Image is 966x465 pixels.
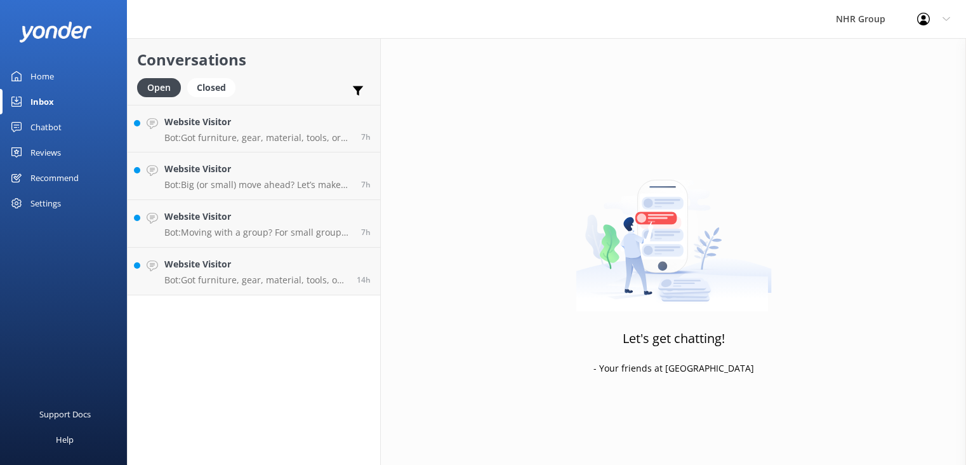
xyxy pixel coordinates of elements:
a: Website VisitorBot:Got furniture, gear, material, tools, or freight to move? Take our quiz to fin... [128,105,380,152]
h4: Website Visitor [164,162,352,176]
div: Settings [30,191,61,216]
p: Bot: Got furniture, gear, material, tools, or freight to move? Take our quiz to find the best veh... [164,132,352,144]
img: artwork of a man stealing a conversation from at giant smartphone [576,153,772,312]
div: Open [137,78,181,97]
p: Bot: Big (or small) move ahead? Let’s make sure you’ve got the right wheels. Take our quick quiz ... [164,179,352,191]
div: Closed [187,78,235,97]
img: yonder-white-logo.png [19,22,92,43]
div: Help [56,427,74,452]
div: Chatbot [30,114,62,140]
h2: Conversations [137,48,371,72]
h4: Website Visitor [164,210,352,224]
div: Reviews [30,140,61,165]
a: Website VisitorBot:Got furniture, gear, material, tools, or freight to move? Take our quiz to fin... [128,248,380,295]
a: Website VisitorBot:Moving with a group? For small groups of 1–5 people, you can enquire about our... [128,200,380,248]
h4: Website Visitor [164,257,347,271]
a: Website VisitorBot:Big (or small) move ahead? Let’s make sure you’ve got the right wheels. Take o... [128,152,380,200]
a: Open [137,80,187,94]
h3: Let's get chatting! [623,328,725,349]
p: Bot: Got furniture, gear, material, tools, or freight to move? Take our quiz to find the best veh... [164,274,347,286]
div: Inbox [30,89,54,114]
span: Sep 23 2025 12:11am (UTC +12:00) Pacific/Auckland [361,227,371,238]
span: Sep 23 2025 12:41am (UTC +12:00) Pacific/Auckland [361,131,371,142]
span: Sep 23 2025 12:13am (UTC +12:00) Pacific/Auckland [361,179,371,190]
span: Sep 22 2025 05:35pm (UTC +12:00) Pacific/Auckland [357,274,371,285]
p: Bot: Moving with a group? For small groups of 1–5 people, you can enquire about our cars and SUVs... [164,227,352,238]
div: Support Docs [39,401,91,427]
div: Home [30,64,54,89]
h4: Website Visitor [164,115,352,129]
a: Closed [187,80,242,94]
p: - Your friends at [GEOGRAPHIC_DATA] [593,361,754,375]
div: Recommend [30,165,79,191]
